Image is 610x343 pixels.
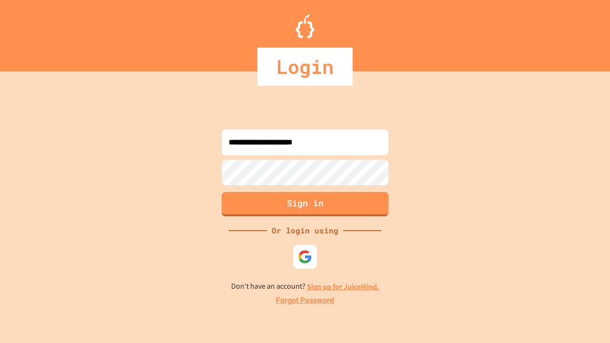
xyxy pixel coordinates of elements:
p: Don't have an account? [231,281,379,293]
img: Logo.svg [295,14,315,38]
a: Forgot Password [276,295,334,306]
img: google-icon.svg [298,250,312,264]
iframe: chat widget [570,305,600,333]
div: Login [257,48,353,86]
div: Or login using [267,225,343,236]
iframe: chat widget [531,263,600,304]
a: Sign up for JuiceMind. [307,282,379,292]
button: Sign in [222,192,388,216]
